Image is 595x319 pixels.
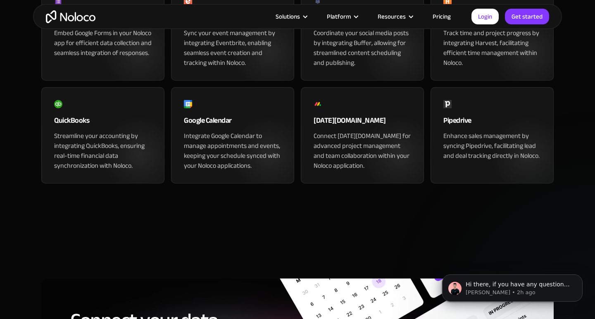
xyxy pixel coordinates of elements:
[443,28,541,68] div: Track time and project progress by integrating Harvest, facilitating efficient time management wi...
[171,87,294,183] a: Google CalendarIntegrate Google Calendar to manage appointments and events, keeping your schedule...
[367,11,422,22] div: Resources
[430,257,595,315] iframe: Intercom notifications message
[54,131,152,171] div: Streamline your accounting by integrating QuickBooks, ensuring real-time financial data synchroni...
[276,11,300,22] div: Solutions
[301,87,424,183] a: [DATE][DOMAIN_NAME]Connect [DATE][DOMAIN_NAME] for advanced project management and team collabora...
[265,11,317,22] div: Solutions
[327,11,351,22] div: Platform
[184,131,281,171] div: Integrate Google Calendar to manage appointments and events, keeping your schedule synced with yo...
[314,28,411,68] div: Coordinate your social media posts by integrating Buffer, allowing for streamlined content schedu...
[443,114,541,131] div: Pipedrive
[443,131,541,161] div: Enhance sales management by syncing Pipedrive, facilitating lead and deal tracking directly in No...
[184,114,281,131] div: Google Calendar
[46,10,95,23] a: home
[505,9,549,24] a: Get started
[41,87,164,183] a: QuickBooksStreamline your accounting by integrating QuickBooks, ensuring real-time financial data...
[471,9,499,24] a: Login
[54,28,152,58] div: Embed Google Forms in your Noloco app for efficient data collection and seamless integration of r...
[431,87,554,183] a: PipedriveEnhance sales management by syncing Pipedrive, facilitating lead and deal tracking direc...
[314,114,411,131] div: [DATE][DOMAIN_NAME]
[54,114,152,131] div: QuickBooks
[422,11,461,22] a: Pricing
[378,11,406,22] div: Resources
[317,11,367,22] div: Platform
[184,28,281,68] div: Sync your event management by integrating Eventbrite, enabling seamless event creation and tracki...
[314,131,411,171] div: Connect [DATE][DOMAIN_NAME] for advanced project management and team collaboration within your No...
